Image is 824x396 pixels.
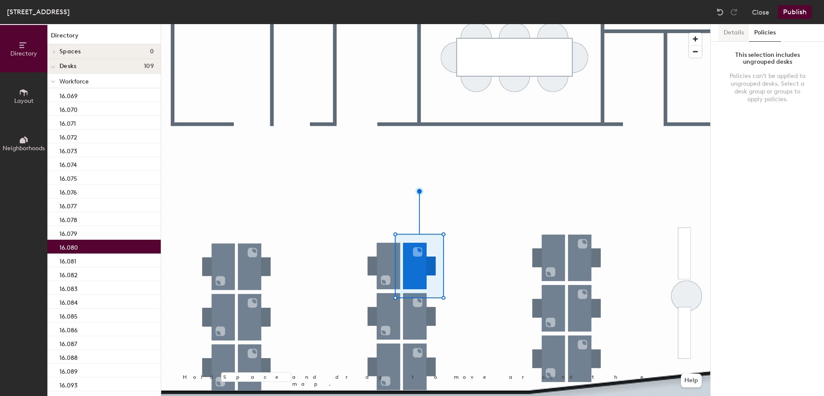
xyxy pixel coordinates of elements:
[59,283,78,293] p: 16.083
[59,297,78,306] p: 16.084
[59,379,78,389] p: 16.093
[47,31,161,44] h1: Directory
[59,269,78,279] p: 16.082
[59,228,77,238] p: 16.079
[14,97,34,105] span: Layout
[3,145,45,152] span: Neighborhoods
[749,24,781,42] button: Policies
[150,48,154,55] span: 0
[728,52,807,65] div: This selection includes ungrouped desks
[144,63,154,70] span: 109
[59,63,76,70] span: Desks
[59,118,76,127] p: 16.071
[718,24,749,42] button: Details
[752,5,769,19] button: Close
[59,159,77,169] p: 16.074
[59,324,78,334] p: 16.086
[59,173,77,183] p: 16.075
[59,214,77,224] p: 16.078
[59,186,77,196] p: 16.076
[59,48,81,55] span: Spaces
[59,200,77,210] p: 16.077
[59,338,77,348] p: 16.087
[59,131,77,141] p: 16.072
[7,6,70,17] div: [STREET_ADDRESS]
[681,374,702,387] button: Help
[59,78,89,85] span: Workforce
[59,241,78,251] p: 16.080
[10,50,37,57] span: Directory
[59,145,77,155] p: 16.073
[59,104,78,114] p: 16.070
[59,365,78,375] p: 16.089
[59,90,78,100] p: 16.069
[59,255,76,265] p: 16.081
[716,8,724,16] img: Undo
[59,310,78,320] p: 16.085
[730,8,738,16] img: Redo
[59,352,78,362] p: 16.088
[778,5,812,19] button: Publish
[728,72,807,103] div: Policies can't be applied to ungrouped desks. Select a desk group or groups to apply policies.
